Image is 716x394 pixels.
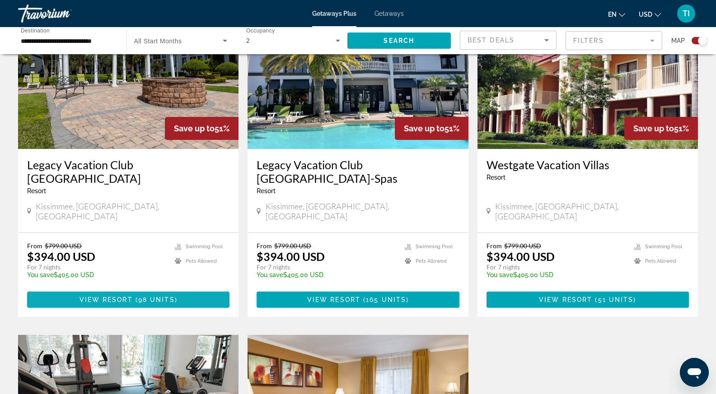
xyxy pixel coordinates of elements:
[366,296,406,303] span: 165 units
[487,271,513,278] span: You save
[566,31,662,51] button: Filter
[257,271,395,278] p: $405.00 USD
[360,296,409,303] span: ( )
[133,296,178,303] span: ( )
[274,242,311,250] span: $799.00 USD
[134,37,182,45] span: All Start Months
[539,296,592,303] span: View Resort
[18,5,239,149] img: 8614E01X.jpg
[468,35,549,46] mat-select: Sort by
[592,296,636,303] span: ( )
[27,187,46,195] span: Resort
[487,292,689,308] button: View Resort(51 units)
[257,187,276,195] span: Resort
[487,242,502,250] span: From
[487,158,689,172] a: Westgate Vacation Villas
[384,37,414,44] span: Search
[598,296,634,303] span: 51 units
[347,32,451,49] button: Search
[18,2,108,25] a: Travorium
[608,8,625,21] button: Change language
[27,271,166,278] p: $405.00 USD
[186,244,223,250] span: Swimming Pool
[45,242,82,250] span: $799.00 USD
[487,271,625,278] p: $405.00 USD
[27,271,54,278] span: You save
[416,258,447,264] span: Pets Allowed
[487,250,555,263] p: $394.00 USD
[27,250,95,263] p: $394.00 USD
[257,250,325,263] p: $394.00 USD
[683,9,690,18] span: TI
[487,263,625,271] p: For 7 nights
[36,201,229,221] span: Kissimmee, [GEOGRAPHIC_DATA], [GEOGRAPHIC_DATA]
[504,242,541,250] span: $799.00 USD
[246,37,250,44] span: 2
[307,296,360,303] span: View Resort
[27,292,229,308] button: View Resort(98 units)
[395,117,468,140] div: 51%
[21,28,50,33] span: Destination
[633,124,674,133] span: Save up to
[246,28,275,34] span: Occupancy
[80,296,133,303] span: View Resort
[416,244,453,250] span: Swimming Pool
[404,124,445,133] span: Save up to
[174,124,215,133] span: Save up to
[639,8,661,21] button: Change currency
[674,4,698,23] button: User Menu
[27,158,229,185] a: Legacy Vacation Club [GEOGRAPHIC_DATA]
[468,37,515,44] span: Best Deals
[186,258,217,264] span: Pets Allowed
[374,10,404,17] a: Getaways
[624,117,698,140] div: 51%
[487,174,505,181] span: Resort
[312,10,356,17] a: Getaways Plus
[477,5,698,149] img: 0899E01L.jpg
[639,11,652,18] span: USD
[257,271,283,278] span: You save
[266,201,459,221] span: Kissimmee, [GEOGRAPHIC_DATA], [GEOGRAPHIC_DATA]
[645,244,682,250] span: Swimming Pool
[257,158,459,185] a: Legacy Vacation Club [GEOGRAPHIC_DATA]-Spas
[27,263,166,271] p: For 7 nights
[257,292,459,308] button: View Resort(165 units)
[248,5,468,149] img: 8615O01X.jpg
[257,242,272,250] span: From
[138,296,175,303] span: 98 units
[257,263,395,271] p: For 7 nights
[495,201,689,221] span: Kissimmee, [GEOGRAPHIC_DATA], [GEOGRAPHIC_DATA]
[680,358,709,387] iframe: Кнопка запуска окна обмена сообщениями
[671,34,685,47] span: Map
[27,242,42,250] span: From
[645,258,676,264] span: Pets Allowed
[165,117,239,140] div: 51%
[608,11,617,18] span: en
